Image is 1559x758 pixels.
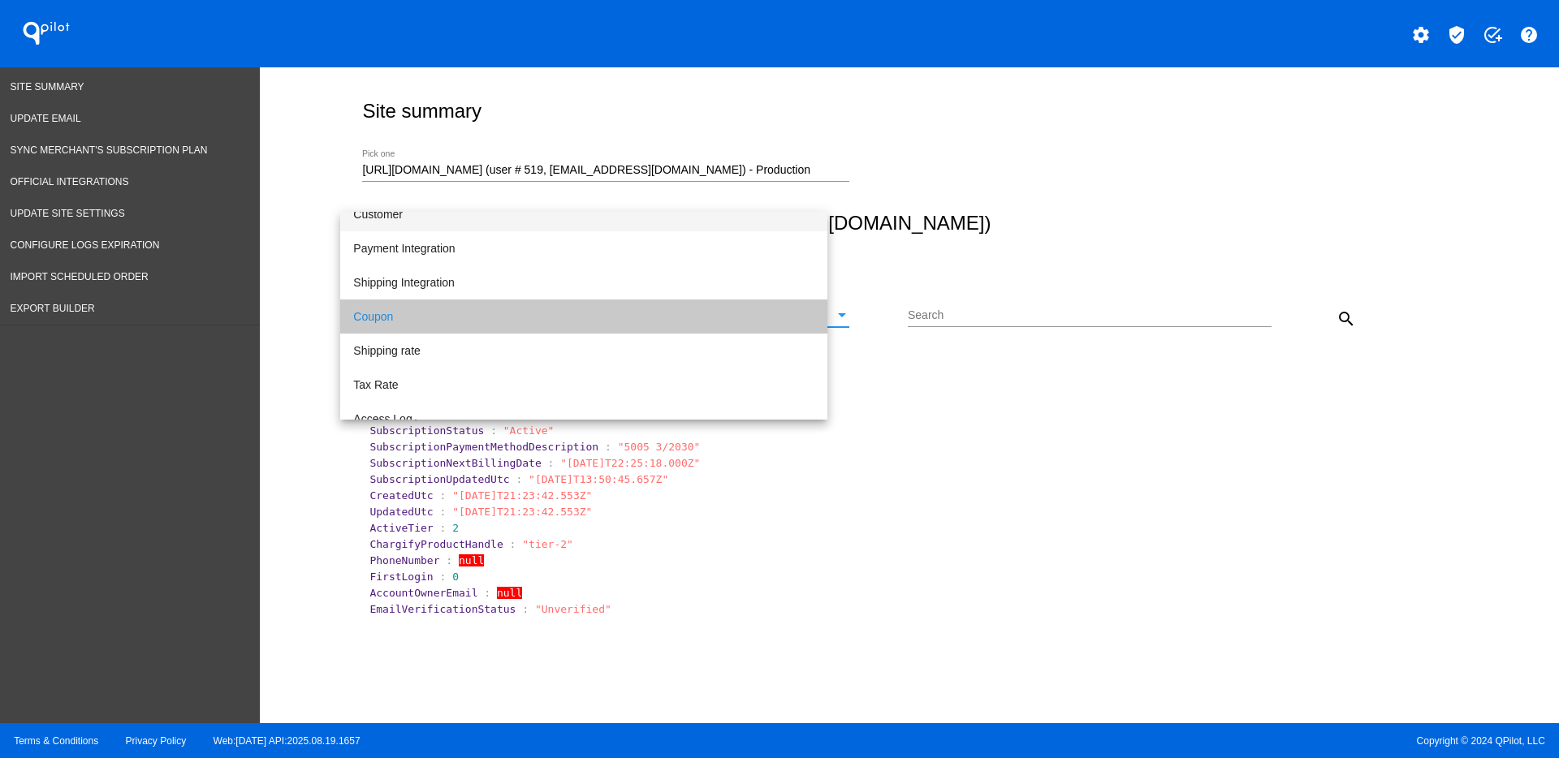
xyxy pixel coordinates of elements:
span: null [497,587,522,599]
mat-icon: help [1519,25,1539,45]
span: Copyright © 2024 QPilot, LLC [793,735,1545,747]
span: 89135 [402,343,434,355]
span: 2 [452,522,459,534]
span: : [522,603,529,615]
span: : [408,360,414,372]
span: : [484,587,490,599]
span: Update Email [11,113,81,124]
span: "[DATE]T21:23:42.553Z" [452,489,592,502]
span: ActiveTier [369,522,433,534]
span: "[DATE]T21:23:42.553Z" [452,506,592,518]
span: "80986591" [477,408,541,420]
span: "tier-2" [522,538,573,550]
span: "[DATE]T22:25:18.000Z" [560,457,700,469]
span: SubscriptionStatus [369,424,484,437]
span: : [440,506,447,518]
span: : [510,538,516,550]
mat-icon: search [1337,309,1356,329]
span: Import Scheduled Order [11,271,149,282]
span: Site Summary [11,81,84,93]
span: SubscriptionNextBillingDate [369,457,541,469]
span: CreatedUtc [369,489,433,502]
span: null [459,554,484,566]
span: : [465,408,472,420]
mat-icon: add_task [1483,25,1502,45]
span: AccountOwnerEmail [369,587,477,599]
span: Id [369,343,382,355]
a: Terms & Conditions [14,735,98,747]
span: Official Integrations [11,176,129,187]
span: "bxUlIEm98WAxkfmIYthXjuLiSTG8bbLGy2pNft463Qg=" [440,376,732,388]
span: : [548,457,555,469]
a: [URL][DOMAIN_NAME] [358,251,518,268]
a: Privacy Policy [126,735,187,747]
span: "Unverified" [535,603,611,615]
span: Email [369,360,401,372]
span: : [446,554,452,566]
span: EmailVerificationStatus [369,603,516,615]
a: Web:[DATE] API:2025.08.19.1657 [214,735,361,747]
span: : [427,376,434,388]
span: : [389,343,395,355]
span: Password [369,376,421,388]
span: SubscriptionId [369,408,459,420]
span: : [440,489,447,502]
span: : [605,441,611,453]
h2: Site summary [362,100,482,123]
span: 0 [452,571,459,583]
span: "[DATE]T13:50:45.657Z" [529,473,668,485]
span: SubscriptionUpdatedUtc [369,473,509,485]
mat-icon: verified_user [1447,25,1466,45]
span: Coupon [362,308,402,321]
span: : [516,473,522,485]
span: ChargifyProductHandle [369,538,503,550]
span: "[EMAIL_ADDRESS][DOMAIN_NAME]" [421,360,611,372]
h2: Site: Legion Athletics (user # 519, [EMAIL_ADDRESS][DOMAIN_NAME]) [358,212,1453,235]
span: "5005 3/2030" [618,441,701,453]
span: "Active" [503,424,555,437]
mat-icon: settings [1411,25,1431,45]
span: : [402,392,408,404]
span: FirstLogin [369,571,433,583]
span: "Merchant" [414,392,477,404]
span: PhoneNumber [369,554,439,566]
h1: QPilot [14,17,79,50]
span: : [440,571,447,583]
span: Configure logs expiration [11,239,160,251]
span: Export Builder [11,303,95,314]
span: SubscriptionPaymentMethodDescription [369,441,598,453]
input: Number [362,164,849,177]
span: UpdatedUtc [369,506,433,518]
span: Update Site Settings [11,208,125,219]
span: Role [369,392,395,404]
span: Sync Merchant's Subscription Plan [11,144,208,156]
span: : [440,522,447,534]
mat-select: Select entity [362,309,849,322]
input: Search [908,309,1272,322]
span: : [490,424,497,437]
